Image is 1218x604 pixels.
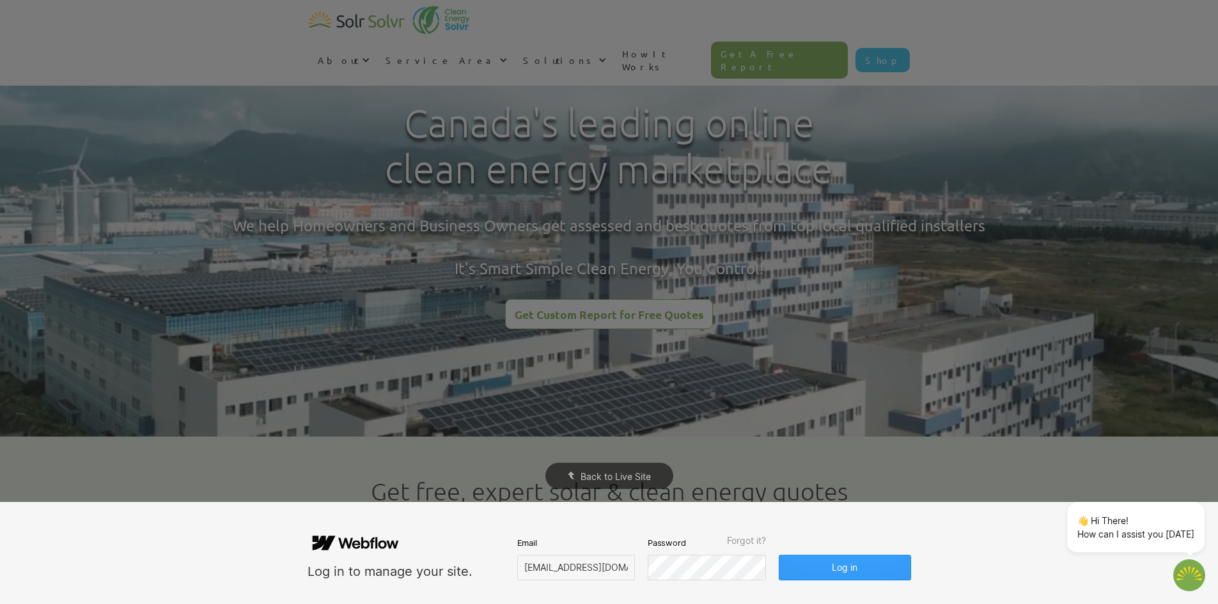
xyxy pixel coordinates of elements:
div: Log in to manage your site. [308,563,472,580]
span: Email [517,537,537,548]
button: Open chatbot widget [1173,559,1205,591]
span: Forgot it? [727,536,766,546]
span: Password [648,537,686,548]
p: 👋 Hi There! How can I assist you [DATE] [1077,514,1194,541]
img: 1702586718.png [1173,559,1205,591]
button: Log in [779,555,910,580]
span: Back to Live Site [581,471,651,482]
